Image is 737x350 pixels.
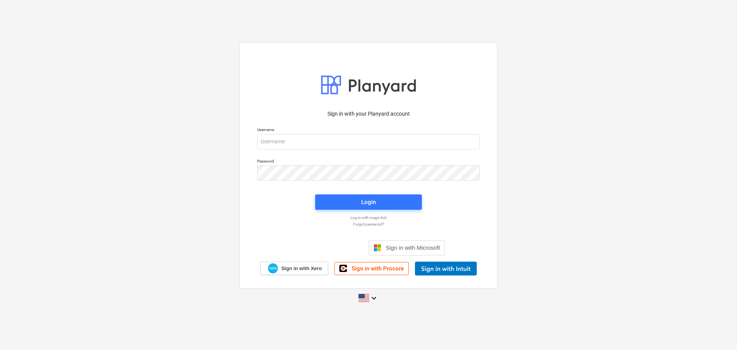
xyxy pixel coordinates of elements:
span: Sign in with Microsoft [386,244,440,251]
button: Login [315,194,422,210]
a: Forgot password? [253,222,484,227]
div: Login [361,197,376,207]
input: Username [257,134,480,149]
a: Sign in with Xero [260,262,329,275]
span: Sign in with Xero [281,265,322,272]
img: Xero logo [268,263,278,274]
span: Sign in with Procore [352,265,404,272]
p: Sign in with your Planyard account [257,110,480,118]
img: Microsoft logo [373,244,381,252]
p: Username [257,127,480,134]
i: keyboard_arrow_down [369,294,378,303]
p: Password [257,159,480,165]
a: Sign in with Procore [334,262,409,275]
iframe: Sign in with Google Button [288,239,366,256]
a: Log in with magic link [253,215,484,220]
